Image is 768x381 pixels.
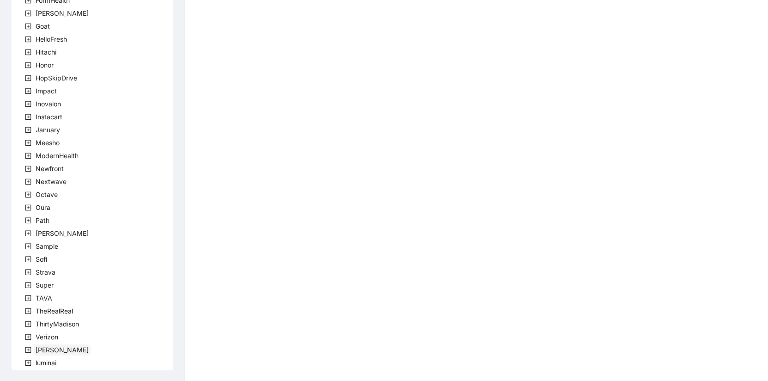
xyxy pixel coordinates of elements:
span: plus-square [25,88,31,94]
span: plus-square [25,360,31,366]
span: luminai [36,359,56,367]
span: luminai [34,357,58,369]
span: plus-square [25,127,31,133]
span: plus-square [25,114,31,120]
span: Path [36,216,49,224]
span: Rothman [34,228,91,239]
span: plus-square [25,308,31,314]
span: Octave [34,189,60,200]
span: plus-square [25,334,31,340]
span: plus-square [25,243,31,250]
span: TheRealReal [34,306,75,317]
span: [PERSON_NAME] [36,229,89,237]
span: ModernHealth [36,152,79,160]
span: Sample [36,242,58,250]
span: HopSkipDrive [36,74,77,82]
span: TAVA [36,294,52,302]
span: Garner [34,8,91,19]
span: Meesho [34,137,61,148]
span: Strava [34,267,57,278]
span: plus-square [25,10,31,17]
span: plus-square [25,62,31,68]
span: plus-square [25,217,31,224]
span: plus-square [25,36,31,43]
span: Hitachi [36,48,56,56]
span: Octave [36,190,58,198]
span: Hitachi [34,47,58,58]
span: Sofi [36,255,47,263]
span: Super [36,281,54,289]
span: ThirtyMadison [36,320,79,328]
span: Sample [34,241,60,252]
span: Goat [36,22,50,30]
span: Inovalon [34,98,63,110]
span: Newfront [34,163,66,174]
span: plus-square [25,204,31,211]
span: plus-square [25,178,31,185]
span: Nextwave [34,176,68,187]
span: plus-square [25,256,31,263]
span: plus-square [25,282,31,289]
span: HelloFresh [36,35,67,43]
span: plus-square [25,166,31,172]
span: Virta [34,344,91,356]
span: HelloFresh [34,34,69,45]
span: Instacart [34,111,64,123]
span: plus-square [25,295,31,301]
span: Nextwave [36,178,67,185]
span: Goat [34,21,52,32]
span: Path [34,215,51,226]
span: [PERSON_NAME] [36,346,89,354]
span: ModernHealth [34,150,80,161]
span: Strava [36,268,55,276]
span: Verizon [34,332,60,343]
span: Instacart [36,113,62,121]
span: Verizon [36,333,58,341]
span: Sofi [34,254,49,265]
span: Newfront [36,165,64,172]
span: plus-square [25,153,31,159]
span: plus-square [25,23,31,30]
span: TheRealReal [36,307,73,315]
span: Honor [34,60,55,71]
span: Impact [36,87,57,95]
span: plus-square [25,269,31,276]
span: Inovalon [36,100,61,108]
span: plus-square [25,191,31,198]
span: plus-square [25,230,31,237]
span: Meesho [36,139,60,147]
span: plus-square [25,347,31,353]
span: plus-square [25,321,31,327]
span: TAVA [34,293,54,304]
span: HopSkipDrive [34,73,79,84]
span: plus-square [25,140,31,146]
span: plus-square [25,101,31,107]
span: [PERSON_NAME] [36,9,89,17]
span: Impact [34,86,59,97]
span: January [34,124,62,135]
span: Oura [34,202,52,213]
span: January [36,126,60,134]
span: plus-square [25,49,31,55]
span: Oura [36,203,50,211]
span: Honor [36,61,54,69]
span: Super [34,280,55,291]
span: ThirtyMadison [34,319,81,330]
span: plus-square [25,75,31,81]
